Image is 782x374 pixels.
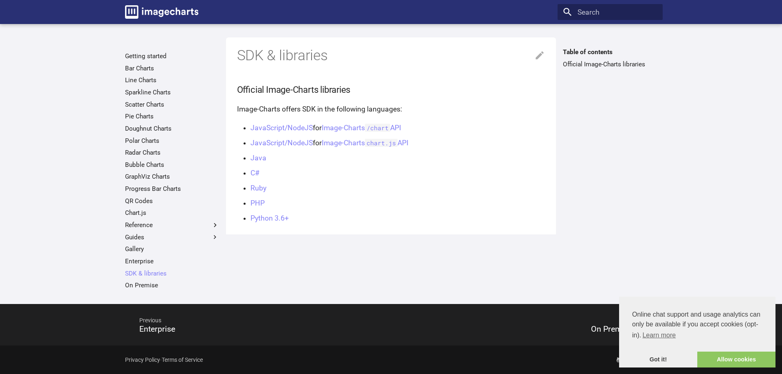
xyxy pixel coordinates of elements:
[125,64,219,72] a: Bar Charts
[125,101,219,109] a: Scatter Charts
[697,352,775,368] a: allow cookies
[125,357,160,363] a: Privacy Policy
[125,149,219,157] a: Radar Charts
[558,48,662,68] nav: Table of contents
[125,112,219,120] a: Pie Charts
[237,46,545,65] h1: SDK & libraries
[619,297,775,367] div: cookieconsent
[125,221,219,229] label: Reference
[237,83,545,96] h3: Official Image-Charts libraries
[125,197,219,205] a: QR Codes
[322,139,409,147] a: Image-Chartschart.jsAPI
[237,103,545,115] p: Image-Charts offers SDK in the following languages:
[125,173,219,181] a: GraphViz Charts
[119,306,391,343] a: PreviousEnterprise
[250,137,545,149] li: for
[125,76,219,84] a: Line Charts
[391,310,641,331] span: Next
[125,245,219,253] a: Gallery
[125,352,203,368] div: -
[250,214,289,222] a: Python 3.6+
[125,161,219,169] a: Bubble Charts
[125,269,219,278] a: SDK & libraries
[125,5,198,19] img: logo
[125,209,219,217] a: Chart.js
[365,139,398,147] code: chart.js
[558,48,662,56] label: Table of contents
[121,2,202,22] a: Image-Charts documentation
[619,352,697,368] a: dismiss cookie message
[322,124,402,132] a: Image-Charts/chartAPI
[591,324,632,334] span: On Premise
[250,124,313,132] a: JavaScript/NodeJS
[139,324,175,334] span: Enterprise
[563,60,657,68] a: Official Image-Charts libraries
[130,310,380,331] span: Previous
[125,293,219,302] a: Errors
[641,329,677,341] a: learn more about cookies
[125,233,219,241] label: Guides
[250,169,259,177] a: C#
[558,4,662,20] input: Search
[250,184,266,192] a: Ruby
[250,199,265,207] a: PHP
[125,52,219,60] a: Getting started
[632,310,762,341] span: Online chat support and usage analytics can only be available if you accept cookies (opt-in).
[125,88,219,96] a: Sparkline Charts
[250,154,266,162] a: Java
[125,257,219,265] a: Enterprise
[125,137,219,145] a: Polar Charts
[365,124,391,132] code: /chart
[125,185,219,193] a: Progress Bar Charts
[125,281,219,289] a: On Premise
[250,139,313,147] a: JavaScript/NodeJS
[162,357,203,363] a: Terms of Service
[250,122,545,133] li: for
[391,306,663,343] a: NextOn Premise
[125,125,219,133] a: Doughnut Charts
